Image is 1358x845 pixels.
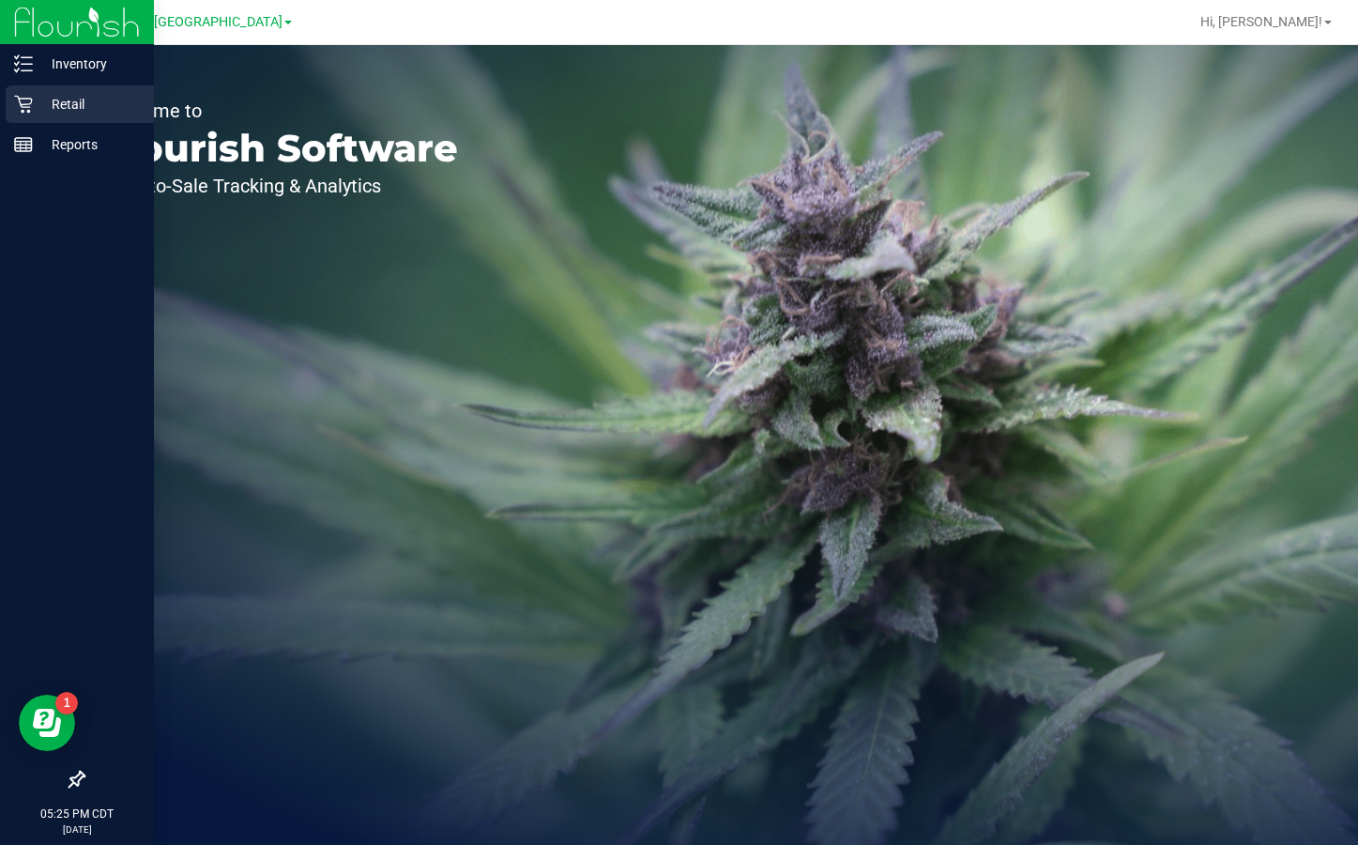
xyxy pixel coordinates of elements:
p: Retail [33,93,145,115]
inline-svg: Inventory [14,54,33,73]
inline-svg: Reports [14,135,33,154]
span: TX Austin [GEOGRAPHIC_DATA] [91,14,282,30]
p: [DATE] [8,822,145,837]
p: Flourish Software [101,130,458,167]
p: Reports [33,133,145,156]
p: Inventory [33,53,145,75]
p: Welcome to [101,101,458,120]
iframe: Resource center unread badge [55,692,78,714]
inline-svg: Retail [14,95,33,114]
p: 05:25 PM CDT [8,806,145,822]
p: Seed-to-Sale Tracking & Analytics [101,177,458,195]
span: Hi, [PERSON_NAME]! [1200,14,1322,29]
iframe: Resource center [19,695,75,751]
